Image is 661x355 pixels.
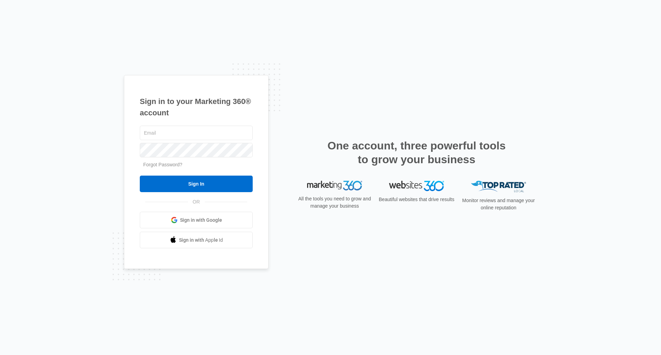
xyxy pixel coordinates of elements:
p: Monitor reviews and manage your online reputation [460,197,537,211]
a: Sign in with Apple Id [140,232,253,248]
input: Email [140,126,253,140]
p: All the tools you need to grow and manage your business [296,195,373,210]
a: Sign in with Google [140,212,253,228]
span: OR [188,198,205,206]
span: Sign in with Apple Id [179,237,223,244]
img: Websites 360 [389,181,444,191]
a: Forgot Password? [143,162,182,167]
img: Top Rated Local [471,181,526,192]
input: Sign In [140,176,253,192]
p: Beautiful websites that drive results [378,196,455,203]
h1: Sign in to your Marketing 360® account [140,96,253,118]
span: Sign in with Google [180,217,222,224]
h2: One account, three powerful tools to grow your business [325,139,508,166]
img: Marketing 360 [307,181,362,190]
